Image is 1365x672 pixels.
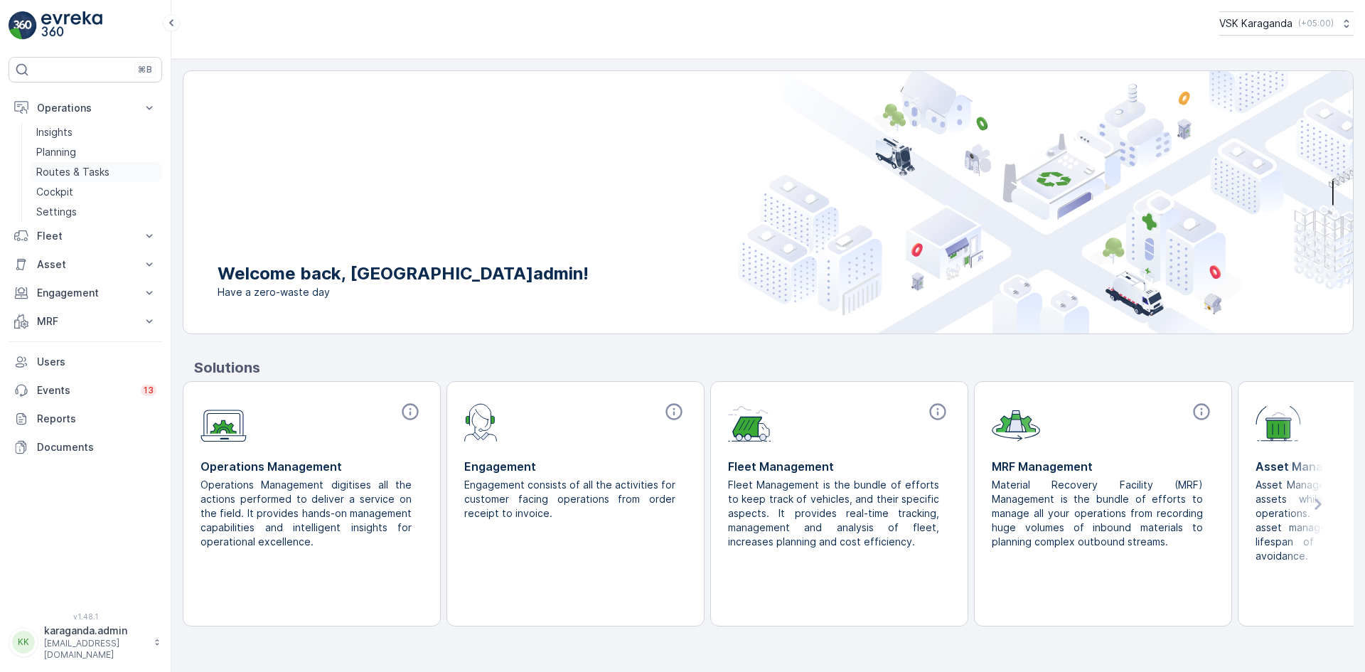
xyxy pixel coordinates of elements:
[200,402,247,442] img: module-icon
[12,631,35,654] div: KK
[728,478,939,549] p: Fleet Management is the bundle of efforts to keep track of vehicles, and their specific aspects. ...
[36,185,73,199] p: Cockpit
[9,279,162,307] button: Engagement
[9,11,37,40] img: logo
[37,286,134,300] p: Engagement
[9,307,162,336] button: MRF
[464,478,675,521] p: Engagement consists of all the activities for customer facing operations from order receipt to in...
[1298,18,1334,29] p: ( +05:00 )
[728,458,951,475] p: Fleet Management
[9,348,162,376] a: Users
[37,229,134,243] p: Fleet
[31,162,162,182] a: Routes & Tasks
[31,122,162,142] a: Insights
[37,257,134,272] p: Asset
[1219,11,1354,36] button: VSK Karaganda(+05:00)
[200,478,412,549] p: Operations Management digitises all the actions performed to deliver a service on the field. It p...
[728,402,771,442] img: module-icon
[37,101,134,115] p: Operations
[9,612,162,621] span: v 1.48.1
[218,262,589,285] p: Welcome back, [GEOGRAPHIC_DATA]admin!
[37,314,134,329] p: MRF
[1219,16,1292,31] p: VSK Karaganda
[1256,402,1301,442] img: module-icon
[37,412,156,426] p: Reports
[36,125,73,139] p: Insights
[9,405,162,433] a: Reports
[44,624,146,638] p: karaganda.admin
[464,402,498,442] img: module-icon
[218,285,589,299] span: Have a zero-waste day
[31,142,162,162] a: Planning
[31,182,162,202] a: Cockpit
[41,11,102,40] img: logo_light-DOdMpM7g.png
[36,145,76,159] p: Planning
[992,458,1214,475] p: MRF Management
[31,202,162,222] a: Settings
[992,402,1040,442] img: module-icon
[9,250,162,279] button: Asset
[9,624,162,661] button: KKkaraganda.admin[EMAIL_ADDRESS][DOMAIN_NAME]
[138,64,152,75] p: ⌘B
[738,71,1353,334] img: city illustration
[37,383,132,398] p: Events
[37,355,156,369] p: Users
[992,478,1203,549] p: Material Recovery Facility (MRF) Management is the bundle of efforts to manage all your operation...
[36,165,109,179] p: Routes & Tasks
[200,458,423,475] p: Operations Management
[144,385,154,396] p: 13
[464,458,687,475] p: Engagement
[194,357,1354,378] p: Solutions
[9,222,162,250] button: Fleet
[36,205,77,219] p: Settings
[44,638,146,661] p: [EMAIL_ADDRESS][DOMAIN_NAME]
[9,376,162,405] a: Events13
[9,94,162,122] button: Operations
[37,440,156,454] p: Documents
[9,433,162,462] a: Documents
